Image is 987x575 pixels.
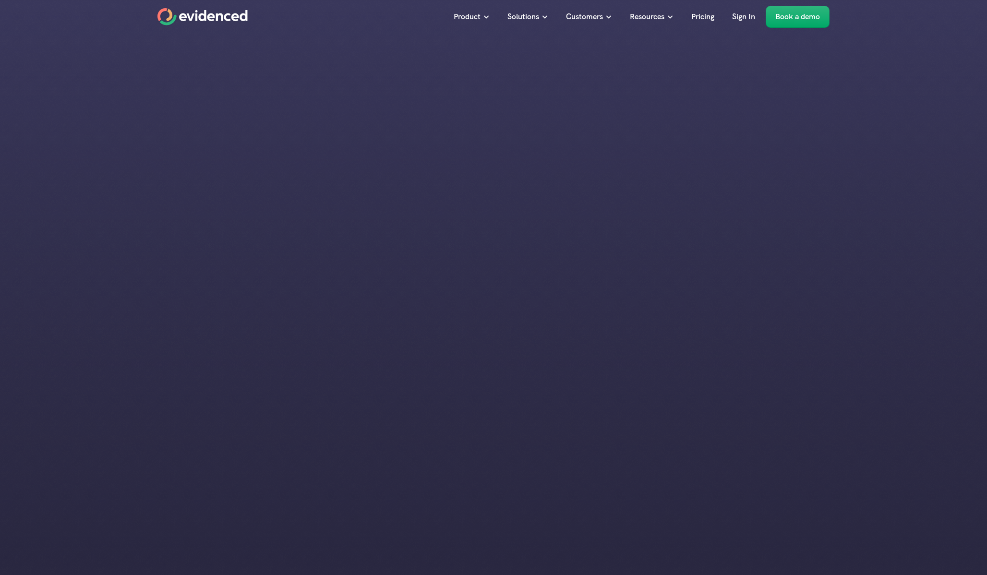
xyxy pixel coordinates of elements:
[566,11,603,23] p: Customers
[775,11,820,23] p: Book a demo
[732,11,755,23] p: Sign In
[464,309,523,323] a: Download a copy
[417,128,570,176] h1: How to Combat AI-Generated Interview Answers
[691,11,714,23] p: Pricing
[454,11,481,23] p: Product
[766,6,830,28] a: Book a demo
[630,11,664,23] p: Resources
[157,8,248,25] a: Home
[507,11,539,23] p: Solutions
[684,6,722,28] a: Pricing
[725,6,762,28] a: Sign In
